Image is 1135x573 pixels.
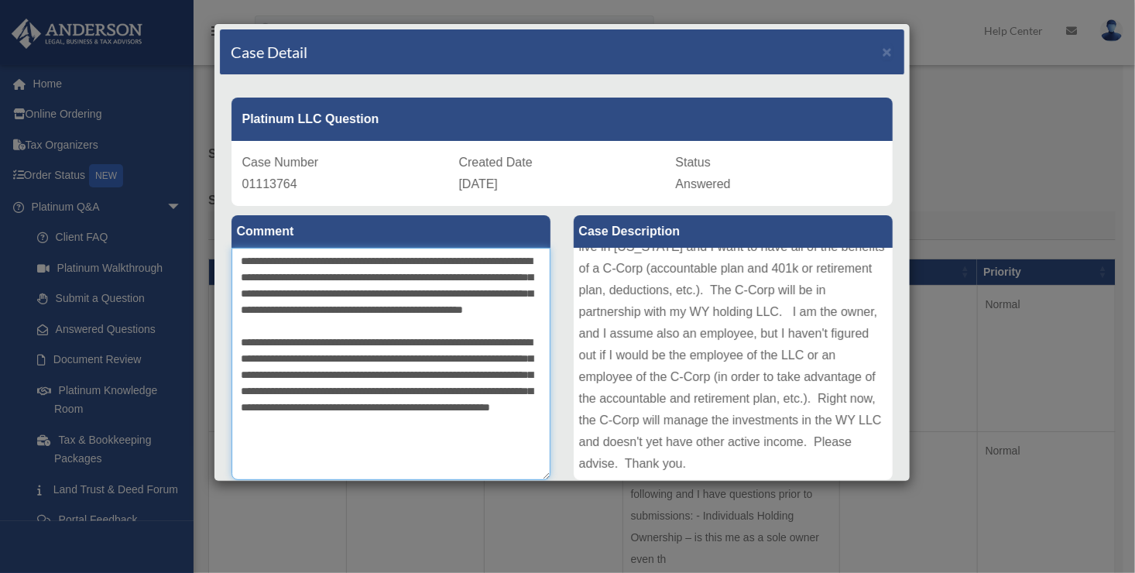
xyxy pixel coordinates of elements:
span: 01113764 [242,177,297,190]
span: Created Date [459,156,533,169]
span: Case Number [242,156,319,169]
button: Close [883,43,893,60]
label: Comment [231,215,550,248]
div: Can you please provide the pros and cons (such as cost to set up, or cost to maintain, or complex... [574,248,893,480]
div: Platinum LLC Question [231,98,893,141]
span: [DATE] [459,177,498,190]
span: Status [676,156,711,169]
label: Case Description [574,215,893,248]
h4: Case Detail [231,41,308,63]
span: Answered [676,177,731,190]
span: × [883,43,893,60]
